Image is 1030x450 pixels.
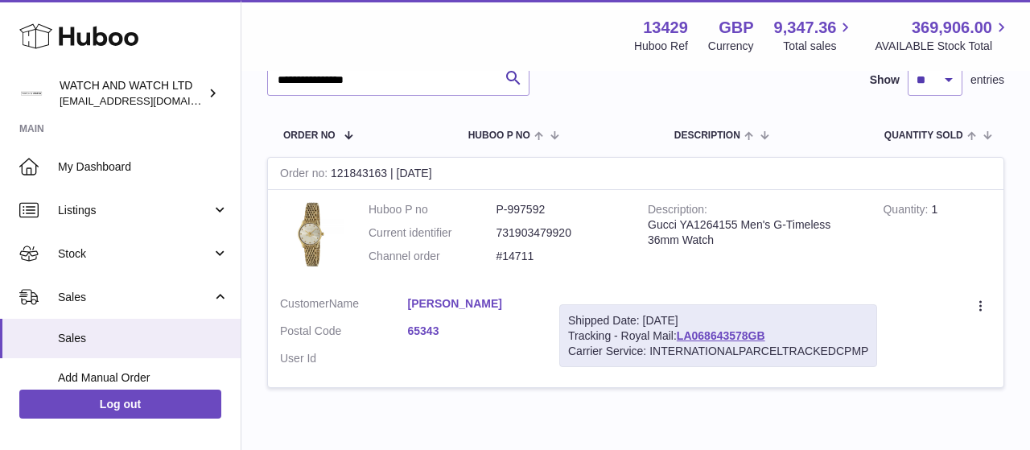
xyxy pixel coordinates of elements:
[568,344,868,359] div: Carrier Service: INTERNATIONALPARCELTRACKEDCPMP
[58,290,212,305] span: Sales
[677,329,765,342] a: LA068643578GB
[648,203,707,220] strong: Description
[719,17,753,39] strong: GBP
[634,39,688,54] div: Huboo Ref
[708,39,754,54] div: Currency
[970,72,1004,88] span: entries
[58,159,229,175] span: My Dashboard
[496,225,624,241] dd: 731903479920
[369,249,496,264] dt: Channel order
[883,203,931,220] strong: Quantity
[280,351,408,366] dt: User Id
[875,17,1011,54] a: 369,906.00 AVAILABLE Stock Total
[58,203,212,218] span: Listings
[58,370,229,386] span: Add Manual Order
[774,17,837,39] span: 9,347.36
[674,130,740,141] span: Description
[280,202,344,266] img: 1720791902.jpg
[408,296,536,312] a: [PERSON_NAME]
[870,72,900,88] label: Show
[369,225,496,241] dt: Current identifier
[643,17,688,39] strong: 13429
[871,190,1003,284] td: 1
[774,17,855,54] a: 9,347.36 Total sales
[283,130,336,141] span: Order No
[280,297,329,310] span: Customer
[783,39,855,54] span: Total sales
[912,17,992,39] span: 369,906.00
[58,246,212,262] span: Stock
[369,202,496,217] dt: Huboo P no
[408,324,536,339] a: 65343
[280,167,331,184] strong: Order no
[280,324,408,343] dt: Postal Code
[268,158,1003,190] div: 121843163 | [DATE]
[496,202,624,217] dd: P-997592
[648,217,859,248] div: Gucci YA1264155 Men's G-Timeless 36mm Watch
[60,78,204,109] div: WATCH AND WATCH LTD
[559,304,877,368] div: Tracking - Royal Mail:
[58,331,229,346] span: Sales
[468,130,530,141] span: Huboo P no
[280,296,408,316] dt: Name
[60,94,237,107] span: [EMAIL_ADDRESS][DOMAIN_NAME]
[875,39,1011,54] span: AVAILABLE Stock Total
[496,249,624,264] dd: #14711
[19,81,43,105] img: internalAdmin-13429@internal.huboo.com
[568,313,868,328] div: Shipped Date: [DATE]
[19,390,221,419] a: Log out
[884,130,963,141] span: Quantity Sold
